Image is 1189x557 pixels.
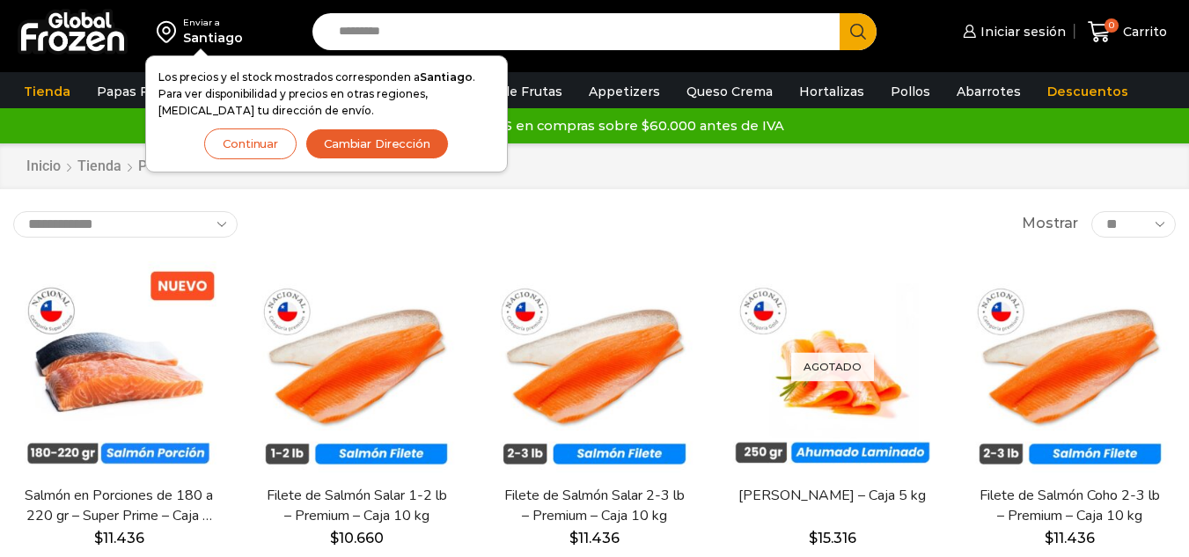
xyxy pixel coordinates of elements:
[183,17,243,29] div: Enviar a
[305,128,449,159] button: Cambiar Dirección
[809,530,856,546] bdi: 15.316
[976,23,1066,40] span: Iniciar sesión
[882,75,939,108] a: Pollos
[13,211,238,238] select: Pedido de la tienda
[26,157,62,177] a: Inicio
[975,486,1165,526] a: Filete de Salmón Coho 2-3 lb – Premium – Caja 10 kg
[1022,214,1078,234] span: Mostrar
[15,75,79,108] a: Tienda
[738,486,928,506] a: [PERSON_NAME] – Caja 5 kg
[569,530,620,546] bdi: 11.436
[791,352,874,381] p: Agotado
[1119,23,1167,40] span: Carrito
[678,75,782,108] a: Queso Crema
[24,486,214,526] a: Salmón en Porciones de 180 a 220 gr – Super Prime – Caja 5 kg
[137,157,275,177] a: Pescados y Mariscos
[330,530,339,546] span: $
[77,157,122,177] a: Tienda
[26,157,338,177] nav: Breadcrumb
[94,530,103,546] span: $
[158,69,495,120] p: Los precios y el stock mostrados corresponden a . Para ver disponibilidad y precios en otras regi...
[809,530,818,546] span: $
[948,75,1030,108] a: Abarrotes
[958,14,1066,49] a: Iniciar sesión
[157,17,183,47] img: address-field-icon.svg
[204,128,297,159] button: Continuar
[840,13,877,50] button: Search button
[1045,530,1095,546] bdi: 11.436
[452,75,571,108] a: Pulpa de Frutas
[330,530,384,546] bdi: 10.660
[420,70,473,84] strong: Santiago
[261,486,451,526] a: Filete de Salmón Salar 1-2 lb – Premium – Caja 10 kg
[1105,18,1119,33] span: 0
[499,486,689,526] a: Filete de Salmón Salar 2-3 lb – Premium – Caja 10 kg
[1039,75,1137,108] a: Descuentos
[183,29,243,47] div: Santiago
[569,530,578,546] span: $
[94,530,144,546] bdi: 11.436
[1045,530,1053,546] span: $
[580,75,669,108] a: Appetizers
[1083,11,1171,53] a: 0 Carrito
[88,75,186,108] a: Papas Fritas
[790,75,873,108] a: Hortalizas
